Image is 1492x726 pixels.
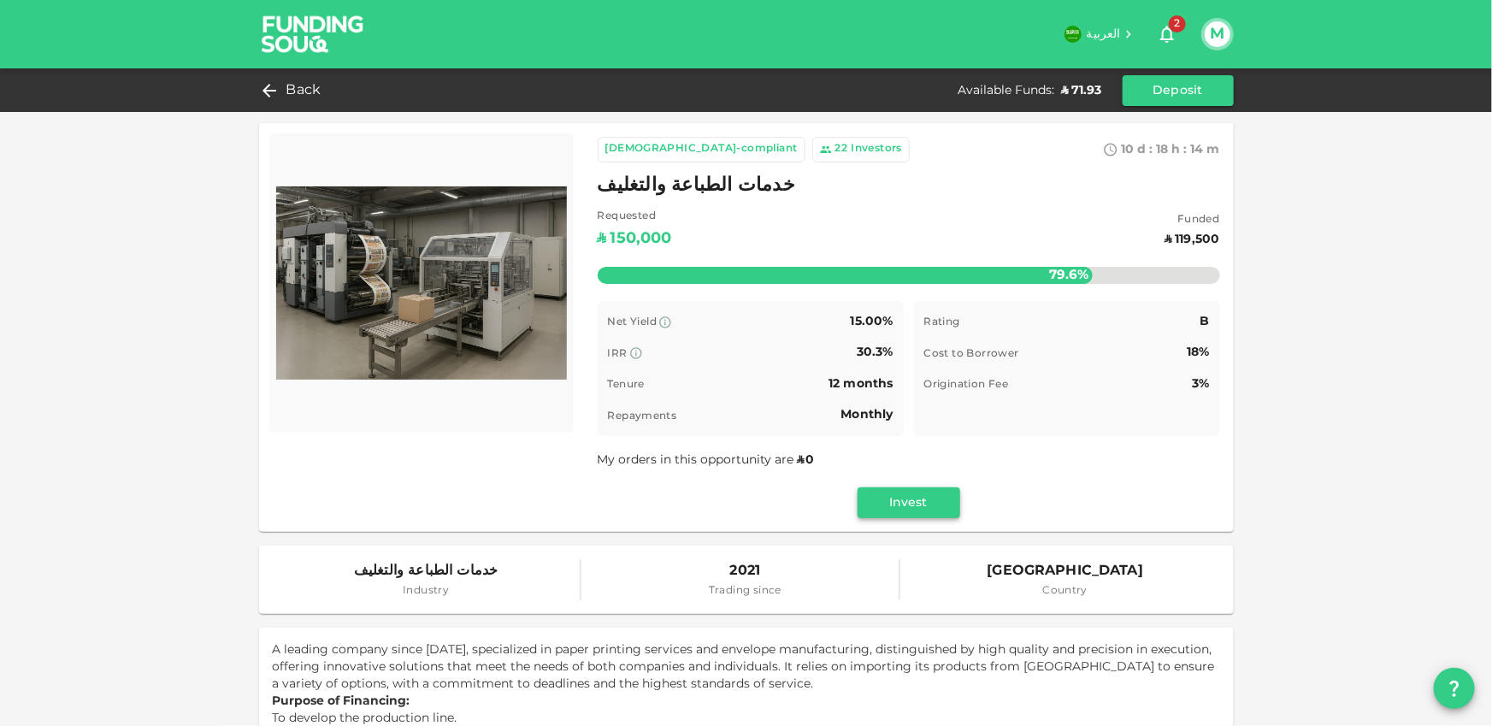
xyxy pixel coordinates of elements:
span: 10 [1122,144,1135,156]
span: m [1207,144,1220,156]
span: h : [1172,144,1188,156]
span: خدمات الطباعة والتغليف [354,559,498,583]
div: [DEMOGRAPHIC_DATA]-compliant [605,141,798,158]
span: Cost to Borrower [924,349,1019,359]
span: 3% [1192,378,1209,390]
span: ʢ [798,454,805,466]
div: Investors [852,141,903,158]
p: A leading company since [DATE], specialized in paper printing services and envelope manufacturing... [273,641,1220,693]
span: Tenure [608,380,645,390]
span: 18% [1187,346,1209,358]
span: 15.00% [851,316,893,328]
div: 22 [835,141,848,158]
span: 12 months [829,378,893,390]
span: Requested [598,209,672,226]
button: 2 [1150,17,1184,51]
span: 2 [1169,15,1186,32]
span: Rating [924,317,960,328]
span: Origination Fee [924,380,1009,390]
button: question [1434,668,1475,709]
span: Back [286,79,321,103]
span: B [1200,316,1209,328]
span: 30.3% [857,346,893,358]
span: IRR [608,349,628,359]
div: ʢ 71.93 [1062,82,1102,99]
button: Invest [858,487,960,518]
span: [GEOGRAPHIC_DATA] [988,559,1144,583]
span: Trading since [709,583,781,600]
div: Available Funds : [958,82,1055,99]
span: Monthly [841,409,893,421]
span: Industry [354,583,498,600]
span: Funded [1165,212,1219,229]
span: Net Yield [608,317,658,328]
span: Repayments [608,411,677,422]
button: Deposit [1123,75,1234,106]
span: 14 [1191,144,1204,156]
span: خدمات الطباعة والتغليف [598,169,796,203]
button: M [1205,21,1230,47]
span: d : [1138,144,1153,156]
span: Country [988,583,1144,600]
span: My orders in this opportunity are [598,454,817,466]
strong: Purpose of Financing: [273,695,410,707]
span: 18 [1157,144,1169,156]
img: Marketplace Logo [276,140,567,426]
span: 0 [806,454,815,466]
span: 2021 [709,559,781,583]
span: العربية [1087,28,1121,40]
img: flag-sa.b9a346574cdc8950dd34b50780441f57.svg [1064,26,1082,43]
